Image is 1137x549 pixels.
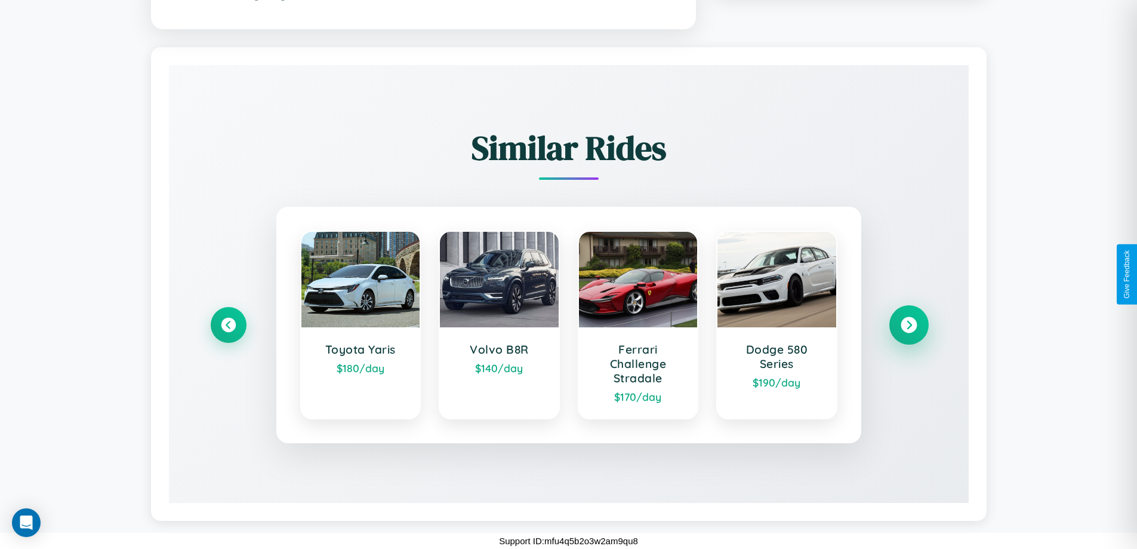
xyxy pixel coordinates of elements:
[578,231,699,419] a: Ferrari Challenge Stradale$170/day
[12,508,41,537] div: Open Intercom Messenger
[211,125,927,171] h2: Similar Rides
[313,361,408,375] div: $ 180 /day
[1123,250,1131,299] div: Give Feedback
[452,361,547,375] div: $ 140 /day
[729,376,824,389] div: $ 190 /day
[300,231,421,419] a: Toyota Yaris$180/day
[439,231,560,419] a: Volvo B8R$140/day
[499,533,638,549] p: Support ID: mfu4q5b2o3w2am9qu8
[313,342,408,357] h3: Toyota Yaris
[452,342,547,357] h3: Volvo B8R
[591,390,686,403] div: $ 170 /day
[729,342,824,371] h3: Dodge 580 Series
[716,231,837,419] a: Dodge 580 Series$190/day
[591,342,686,385] h3: Ferrari Challenge Stradale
